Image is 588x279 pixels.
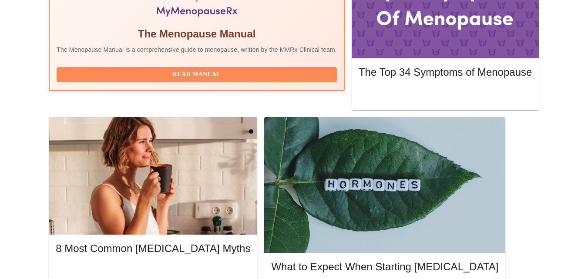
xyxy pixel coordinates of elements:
h5: 8 Most Common [MEDICAL_DATA] Myths [56,242,250,255]
span: Read Manual [65,69,328,80]
h5: The Top 34 Symptoms of Menopause [359,65,532,79]
a: Read More [359,91,534,98]
span: Read More [64,266,242,276]
span: Read More [367,90,523,101]
a: Read Manual [57,70,339,77]
button: Read More [359,87,532,103]
h5: The Menopause Manual [57,27,337,41]
button: Read More [56,263,250,279]
a: Read More [56,266,252,274]
p: The Menopause Manual is a comprehensive guide to menopause, written by the MMRx Clinical team. [57,45,337,54]
h5: What to Expect When Starting [MEDICAL_DATA] [271,260,498,274]
button: Read Manual [57,67,337,82]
